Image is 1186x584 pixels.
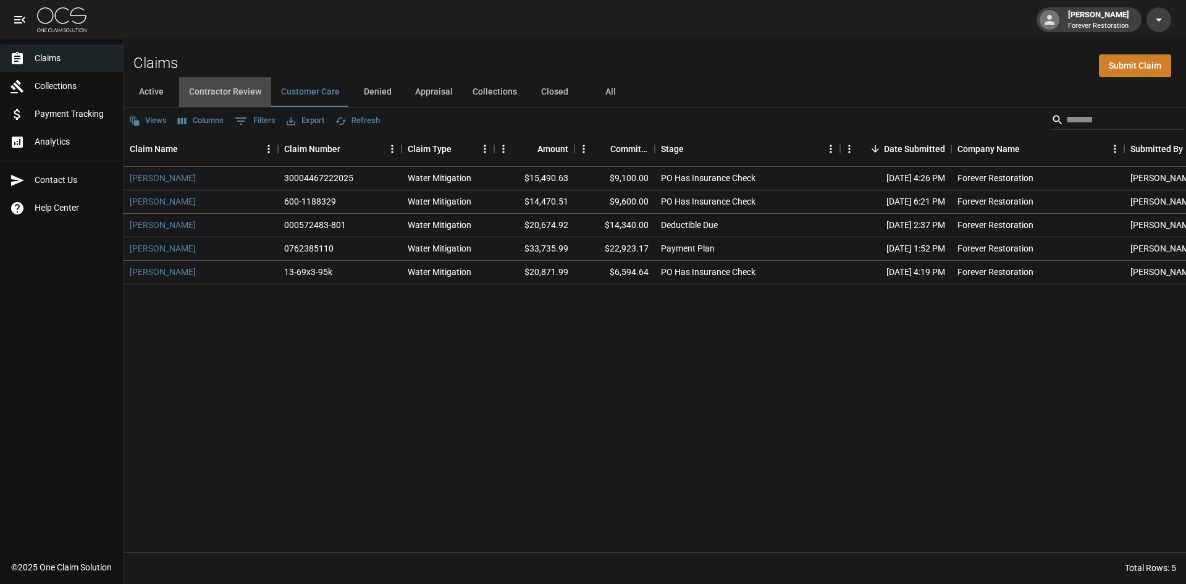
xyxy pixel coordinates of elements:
[284,219,346,231] div: 000572483-801
[957,266,1033,278] div: Forever Restoration
[340,140,358,158] button: Sort
[661,242,715,255] div: Payment Plan
[11,561,112,573] div: © 2025 One Claim Solution
[951,132,1124,166] div: Company Name
[130,132,178,166] div: Claim Name
[7,7,32,32] button: open drawer
[661,266,755,278] div: PO Has Insurance Check
[35,201,113,214] span: Help Center
[408,242,471,255] div: Water Mitigation
[175,111,227,130] button: Select columns
[957,195,1033,208] div: Forever Restoration
[408,132,452,166] div: Claim Type
[582,77,638,107] button: All
[463,77,527,107] button: Collections
[494,190,574,214] div: $14,470.51
[574,261,655,284] div: $6,594.64
[884,132,945,166] div: Date Submitted
[278,132,402,166] div: Claim Number
[452,140,469,158] button: Sort
[124,77,1186,107] div: dynamic tabs
[232,111,279,131] button: Show filters
[124,132,278,166] div: Claim Name
[840,261,951,284] div: [DATE] 4:19 PM
[259,140,278,158] button: Menu
[408,172,471,184] div: Water Mitigation
[957,219,1033,231] div: Forever Restoration
[527,77,582,107] button: Closed
[957,132,1020,166] div: Company Name
[383,140,402,158] button: Menu
[1051,110,1184,132] div: Search
[124,77,179,107] button: Active
[574,132,655,166] div: Committed Amount
[494,167,574,190] div: $15,490.63
[661,172,755,184] div: PO Has Insurance Check
[405,77,463,107] button: Appraisal
[661,219,718,231] div: Deductible Due
[957,172,1033,184] div: Forever Restoration
[684,140,701,158] button: Sort
[408,195,471,208] div: Water Mitigation
[284,132,340,166] div: Claim Number
[271,77,350,107] button: Customer Care
[494,237,574,261] div: $33,735.99
[840,167,951,190] div: [DATE] 4:26 PM
[284,172,353,184] div: 30004467222025
[35,108,113,121] span: Payment Tracking
[284,242,334,255] div: 0762385110
[661,195,755,208] div: PO Has Insurance Check
[1130,132,1183,166] div: Submitted By
[284,266,332,278] div: 13-69x3-95k
[520,140,537,158] button: Sort
[332,111,383,130] button: Refresh
[35,135,113,148] span: Analytics
[408,266,471,278] div: Water Mitigation
[133,54,178,72] h2: Claims
[178,140,195,158] button: Sort
[494,214,574,237] div: $20,674.92
[130,266,196,278] a: [PERSON_NAME]
[284,111,327,130] button: Export
[840,140,859,158] button: Menu
[37,7,86,32] img: ocs-logo-white-transparent.png
[840,132,951,166] div: Date Submitted
[840,237,951,261] div: [DATE] 1:52 PM
[1020,140,1037,158] button: Sort
[957,242,1033,255] div: Forever Restoration
[574,140,593,158] button: Menu
[1068,21,1129,32] p: Forever Restoration
[350,77,405,107] button: Denied
[130,242,196,255] a: [PERSON_NAME]
[574,190,655,214] div: $9,600.00
[822,140,840,158] button: Menu
[35,80,113,93] span: Collections
[179,77,271,107] button: Contractor Review
[130,219,196,231] a: [PERSON_NAME]
[1125,562,1176,574] div: Total Rows: 5
[130,195,196,208] a: [PERSON_NAME]
[35,174,113,187] span: Contact Us
[476,140,494,158] button: Menu
[494,261,574,284] div: $20,871.99
[840,190,951,214] div: [DATE] 6:21 PM
[494,140,513,158] button: Menu
[1063,9,1134,31] div: [PERSON_NAME]
[610,132,649,166] div: Committed Amount
[494,132,574,166] div: Amount
[130,172,196,184] a: [PERSON_NAME]
[574,167,655,190] div: $9,100.00
[661,132,684,166] div: Stage
[574,214,655,237] div: $14,340.00
[840,214,951,237] div: [DATE] 2:37 PM
[1106,140,1124,158] button: Menu
[408,219,471,231] div: Water Mitigation
[593,140,610,158] button: Sort
[1099,54,1171,77] a: Submit Claim
[574,237,655,261] div: $22,923.17
[867,140,884,158] button: Sort
[402,132,494,166] div: Claim Type
[537,132,568,166] div: Amount
[35,52,113,65] span: Claims
[126,111,170,130] button: Views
